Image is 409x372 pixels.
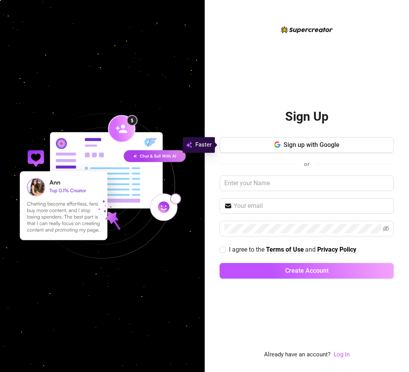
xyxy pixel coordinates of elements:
span: eye-invisible [383,225,389,232]
a: Terms of Use [266,246,304,254]
strong: Terms of Use [266,246,304,253]
span: Sign up with Google [284,141,339,148]
a: Log In [334,350,350,359]
img: svg%3e [186,140,192,150]
span: I agree to the [229,246,266,253]
a: Privacy Policy [317,246,356,254]
button: Sign up with Google [220,137,394,153]
span: Create Account [285,267,329,274]
span: Faster [195,140,212,150]
input: Enter your Name [220,175,394,191]
span: or [304,161,309,168]
input: Your email [234,201,389,211]
span: and [305,246,317,253]
a: Log In [334,351,350,358]
span: Already have an account? [264,350,330,359]
h2: Sign Up [285,109,329,125]
button: Create Account [220,263,394,279]
strong: Privacy Policy [317,246,356,253]
img: logo-BBDzfeDw.svg [281,26,333,33]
